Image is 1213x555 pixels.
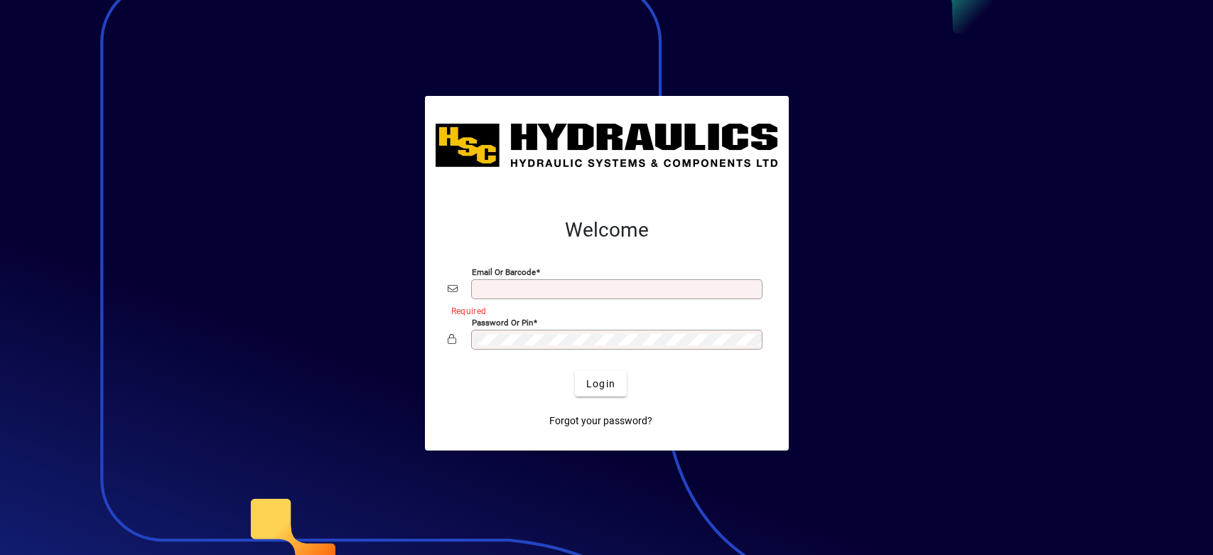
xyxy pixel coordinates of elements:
h2: Welcome [448,218,766,242]
span: Login [586,377,615,392]
mat-error: Required [451,303,755,318]
button: Login [575,371,627,397]
span: Forgot your password? [549,414,652,429]
a: Forgot your password? [544,408,658,433]
mat-label: Email or Barcode [472,267,536,277]
mat-label: Password or Pin [472,318,533,328]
